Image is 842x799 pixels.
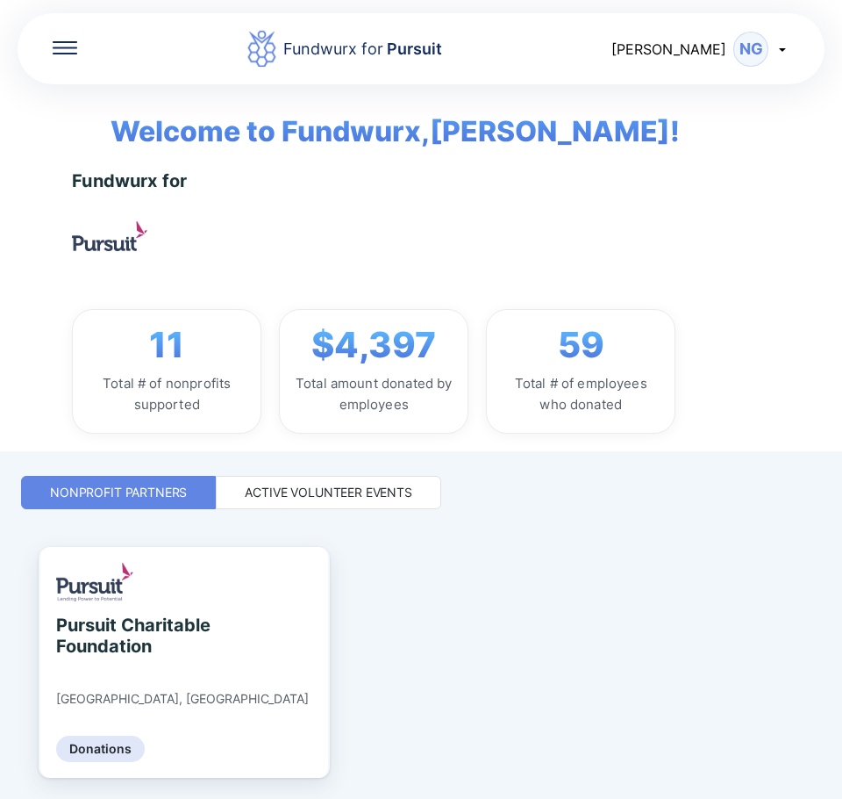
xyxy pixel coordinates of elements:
img: logo.jpg [72,221,147,251]
div: Fundwurx for [283,37,442,61]
div: Total # of employees who donated [501,373,660,415]
span: Welcome to Fundwurx, [PERSON_NAME] ! [84,84,680,153]
div: NG [733,32,768,67]
div: [GEOGRAPHIC_DATA], [GEOGRAPHIC_DATA] [56,691,309,707]
div: Total # of nonprofits supported [87,373,246,415]
span: 59 [558,324,604,366]
span: $4,397 [311,324,436,366]
div: Donations [56,736,145,762]
div: Fundwurx for [72,170,187,191]
span: 11 [149,324,184,366]
div: Nonprofit Partners [50,484,187,501]
span: Pursuit [383,40,442,58]
div: Total amount donated by employees [294,373,453,415]
div: Pursuit Charitable Foundation [56,615,217,657]
div: Active Volunteer Events [245,484,412,501]
span: [PERSON_NAME] [611,40,726,58]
